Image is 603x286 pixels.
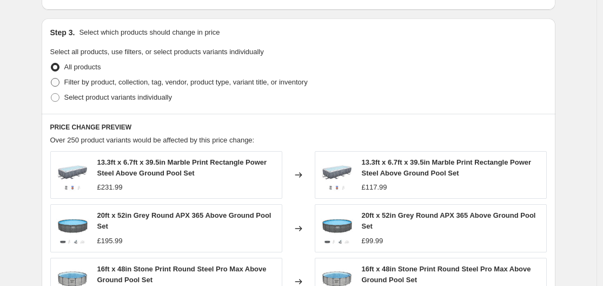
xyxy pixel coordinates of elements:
div: £99.99 [362,236,383,246]
span: 13.3ft x 6.7ft x 39.5in Marble Print Rectangle Power Steel Above Ground Pool Set [362,158,532,177]
h6: PRICE CHANGE PREVIEW [50,123,547,132]
span: All products [64,63,101,71]
span: 20ft x 52in Grey Round APX 365 Above Ground Pool Set [97,211,271,230]
img: 20ft_round_swimming_pool_80x.jpg [56,212,89,245]
span: Select product variants individually [64,93,172,101]
span: 16ft x 48in Stone Print Round Steel Pro Max Above Ground Pool Set [362,265,531,284]
h2: Step 3. [50,27,75,38]
div: £117.99 [362,182,387,193]
span: 16ft x 48in Stone Print Round Steel Pro Max Above Ground Pool Set [97,265,267,284]
div: £195.99 [97,236,123,246]
span: 13.3ft x 6.7ft x 39.5in Marble Print Rectangle Power Steel Above Ground Pool Set [97,158,267,177]
img: 20ft_round_swimming_pool_80x.jpg [321,212,353,245]
img: Bestway_AGP_set_13ft_swimming_pool_80x.jpg [56,159,89,191]
p: Select which products should change in price [79,27,220,38]
span: Filter by product, collection, tag, vendor, product type, variant title, or inventory [64,78,308,86]
span: Over 250 product variants would be affected by this price change: [50,136,255,144]
img: Bestway_AGP_set_13ft_swimming_pool_80x.jpg [321,159,353,191]
span: 20ft x 52in Grey Round APX 365 Above Ground Pool Set [362,211,536,230]
div: £231.99 [97,182,123,193]
span: Select all products, use filters, or select products variants individually [50,48,264,56]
